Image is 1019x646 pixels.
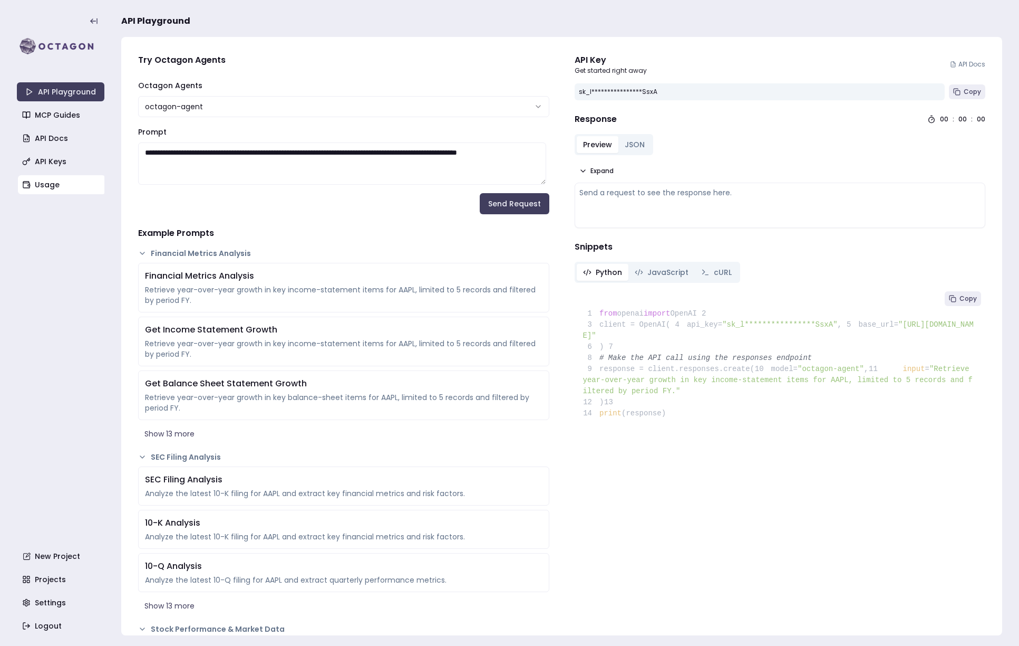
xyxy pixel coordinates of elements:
[604,397,620,408] span: 13
[138,54,549,66] h4: Try Octagon Agents
[864,365,868,373] span: ,
[145,517,542,529] div: 10-K Analysis
[953,115,954,123] div: :
[977,115,985,123] div: 00
[583,397,600,408] span: 12
[583,365,755,373] span: response = client.responses.create(
[145,473,542,486] div: SEC Filing Analysis
[868,364,885,375] span: 11
[138,227,549,240] h4: Example Prompts
[903,365,925,373] span: input
[670,309,696,318] span: OpenAI
[145,531,542,542] div: Analyze the latest 10-K filing for AAPL and extract key financial metrics and risk factors.
[138,624,549,634] button: Stock Performance & Market Data
[577,136,618,153] button: Preview
[18,547,105,566] a: New Project
[480,193,549,214] button: Send Request
[138,248,549,259] button: Financial Metrics Analysis
[145,392,542,413] div: Retrieve year-over-year growth in key balance-sheet items for AAPL, limited to 5 records and filt...
[18,616,105,635] a: Logout
[949,84,985,99] button: Copy
[604,341,620,353] span: 7
[771,365,798,373] span: model=
[964,88,981,96] span: Copy
[579,187,981,198] div: Send a request to see the response here.
[583,364,600,375] span: 9
[798,365,864,373] span: "octagon-agent"
[18,106,105,125] a: MCP Guides
[622,409,666,417] span: (response)
[940,115,948,123] div: 00
[17,36,104,57] img: logo-rect-yK7x_WSZ.svg
[138,596,549,615] button: Show 13 more
[575,164,618,178] button: Expand
[596,267,622,278] span: Python
[714,267,732,278] span: cURL
[138,80,202,91] label: Octagon Agents
[145,575,542,585] div: Analyze the latest 10-Q filing for AAPL and extract quarterly performance metrics.
[618,136,651,153] button: JSON
[945,291,981,306] button: Copy
[145,270,542,282] div: Financial Metrics Analysis
[583,308,600,319] span: 1
[959,294,977,303] span: Copy
[644,309,670,318] span: import
[18,152,105,171] a: API Keys
[145,284,542,306] div: Retrieve year-over-year growth in key income-statement items for AAPL, limited to 5 records and f...
[583,343,604,351] span: )
[858,320,898,329] span: base_url=
[145,560,542,573] div: 10-Q Analysis
[575,113,617,126] h4: Response
[583,408,600,419] span: 14
[583,398,604,406] span: )
[599,409,622,417] span: print
[138,127,167,137] label: Prompt
[18,129,105,148] a: API Docs
[670,319,687,330] span: 4
[18,570,105,589] a: Projects
[18,593,105,612] a: Settings
[145,324,542,336] div: Get Income Statement Growth
[583,319,600,330] span: 3
[121,15,190,27] span: API Playground
[925,365,929,373] span: =
[145,338,542,359] div: Retrieve year-over-year growth in key income-statement items for AAPL, limited to 5 records and f...
[583,353,600,364] span: 8
[17,82,104,101] a: API Playground
[583,341,600,353] span: 6
[575,54,647,66] div: API Key
[617,309,644,318] span: openai
[950,60,985,69] a: API Docs
[599,309,617,318] span: from
[647,267,688,278] span: JavaScript
[590,167,614,175] span: Expand
[842,319,859,330] span: 5
[697,308,714,319] span: 2
[138,424,549,443] button: Show 13 more
[583,365,974,395] span: "Retrieve year-over-year growth in key income-statement items for AAPL, limited to 5 records and ...
[958,115,967,123] div: 00
[838,320,842,329] span: ,
[583,320,671,329] span: client = OpenAI(
[145,377,542,390] div: Get Balance Sheet Statement Growth
[687,320,722,329] span: api_key=
[599,354,812,362] span: # Make the API call using the responses endpoint
[754,364,771,375] span: 10
[575,241,986,253] h4: Snippets
[971,115,973,123] div: :
[145,488,542,499] div: Analyze the latest 10-K filing for AAPL and extract key financial metrics and risk factors.
[575,66,647,75] p: Get started right away
[18,175,105,194] a: Usage
[138,452,549,462] button: SEC Filing Analysis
